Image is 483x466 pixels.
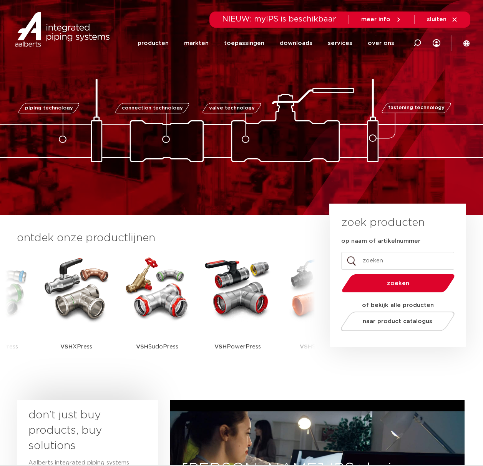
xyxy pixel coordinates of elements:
[138,28,394,58] nav: Menu
[136,323,178,371] p: SudoPress
[339,312,456,331] a: naar product catalogus
[60,344,73,350] strong: VSH
[123,254,192,371] a: VSHSudoPress
[203,254,272,371] a: VSHPowerPress
[362,280,435,286] span: zoeken
[284,254,353,371] a: VSHShurjoint
[224,28,264,58] a: toepassingen
[25,106,73,111] span: piping technology
[339,274,458,293] button: zoeken
[388,106,445,111] span: fastening technology
[136,344,148,350] strong: VSH
[328,28,352,58] a: services
[341,237,420,245] label: op naam of artikelnummer
[300,344,312,350] strong: VSH
[42,254,111,371] a: VSHXPress
[280,28,312,58] a: downloads
[368,28,394,58] a: over ons
[300,323,337,371] p: Shurjoint
[184,28,209,58] a: markten
[363,318,432,324] span: naar product catalogus
[341,215,425,231] h3: zoek producten
[427,17,446,22] span: sluiten
[138,28,169,58] a: producten
[60,323,92,371] p: XPress
[427,16,458,23] a: sluiten
[341,252,454,270] input: zoeken
[214,323,261,371] p: PowerPress
[214,344,227,350] strong: VSH
[361,16,402,23] a: meer info
[209,106,255,111] span: valve technology
[121,106,183,111] span: connection technology
[222,15,336,23] span: NIEUW: myIPS is beschikbaar
[28,408,133,454] h3: don’t just buy products, buy solutions
[362,302,434,308] strong: of bekijk alle producten
[17,231,304,246] h3: ontdek onze productlijnen
[361,17,390,22] span: meer info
